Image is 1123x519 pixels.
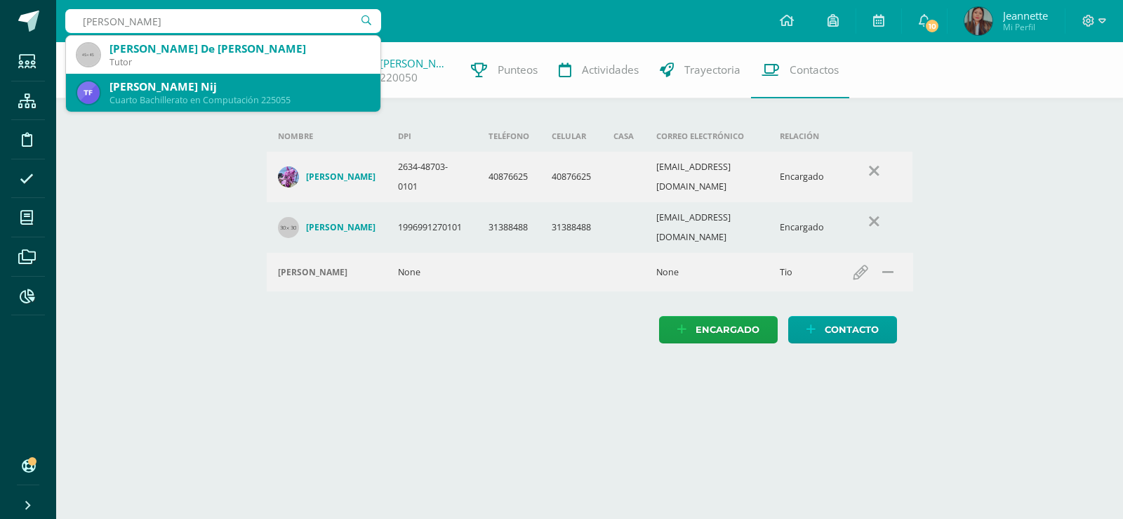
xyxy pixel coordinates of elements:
a: Encargado [659,316,778,343]
a: Punteos [460,42,548,98]
span: Actividades [582,63,639,77]
td: Encargado [769,152,835,202]
th: Celular [540,121,602,152]
td: [EMAIL_ADDRESS][DOMAIN_NAME] [645,152,769,202]
div: López Gudiel Mario [278,267,376,278]
span: Jeannette [1003,8,1048,22]
input: Busca un usuario... [65,9,381,33]
th: Casa [602,121,645,152]
th: Teléfono [477,121,540,152]
div: Cuarto Bachillerato en Computación 225055 [109,94,369,106]
td: 31388488 [477,202,540,253]
a: Trayectoria [649,42,751,98]
span: Trayectoria [684,63,740,77]
th: Correo electrónico [645,121,769,152]
div: [PERSON_NAME] Nij [109,79,369,94]
td: 2634-48703-0101 [387,152,478,202]
img: e0e3018be148909e9b9cf69bbfc1c52d.png [964,7,992,35]
a: Actividades [548,42,649,98]
td: 40876625 [540,152,602,202]
img: bd813cc0d42c521ac44f04c39cd6ec9a.png [77,81,100,104]
a: [PERSON_NAME] [278,166,376,188]
th: DPI [387,121,478,152]
span: Encargado [696,317,759,343]
a: [PERSON_NAME] [380,56,450,70]
img: c698eae9183481ea039a172bcd4ad041.png [278,166,299,188]
img: 30x30 [278,217,299,238]
a: Contacto [788,316,897,343]
td: Encargado [769,202,835,253]
a: 220050 [380,70,418,85]
div: Tutor [109,56,369,68]
h4: [PERSON_NAME] [278,267,347,278]
td: 40876625 [477,152,540,202]
td: [EMAIL_ADDRESS][DOMAIN_NAME] [645,202,769,253]
td: None [387,253,478,291]
span: Contactos [790,63,839,77]
a: Contactos [751,42,849,98]
span: Punteos [498,63,538,77]
a: [PERSON_NAME] [278,217,376,238]
td: 31388488 [540,202,602,253]
img: 45x45 [77,44,100,66]
span: 10 [924,18,940,34]
h4: [PERSON_NAME] [306,222,376,233]
span: Mi Perfil [1003,21,1048,33]
td: Tio [769,253,835,291]
th: Nombre [267,121,387,152]
td: None [645,253,769,291]
td: 1996991270101 [387,202,478,253]
th: Relación [769,121,835,152]
span: Contacto [825,317,879,343]
div: [PERSON_NAME] De [PERSON_NAME] [109,41,369,56]
h4: [PERSON_NAME] [306,171,376,183]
